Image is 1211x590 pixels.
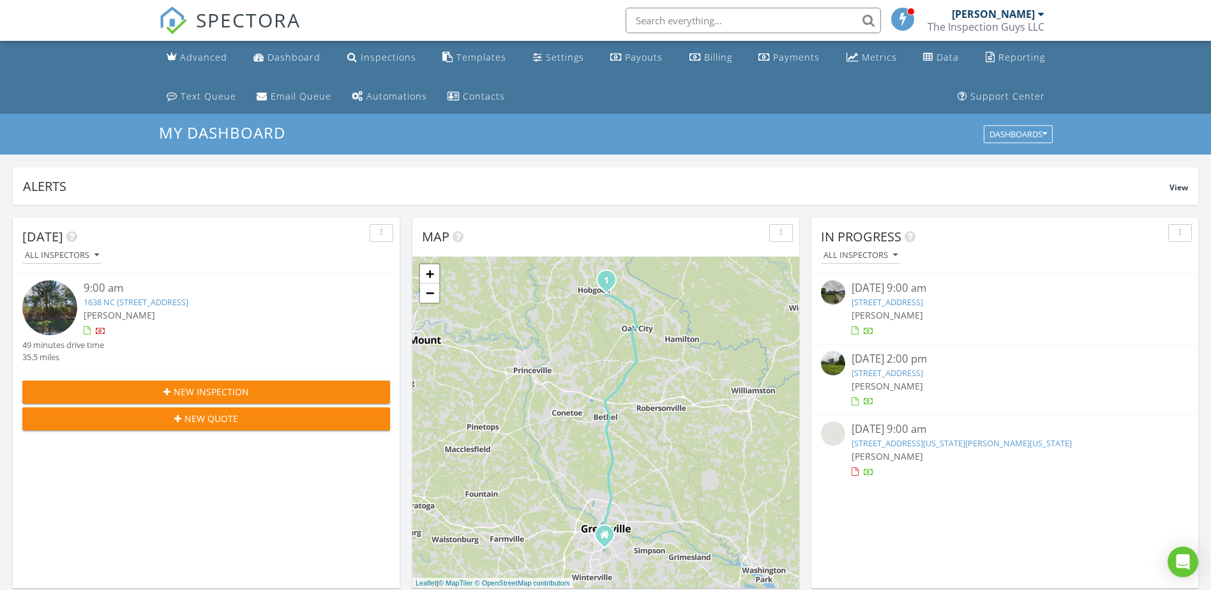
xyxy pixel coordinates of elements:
div: Dashboards [989,130,1047,139]
div: Automations [366,90,427,102]
a: Templates [437,46,511,70]
span: [PERSON_NAME] [852,309,923,321]
img: streetview [821,421,845,446]
span: [DATE] [22,228,63,245]
a: Automations (Basic) [347,85,432,109]
a: [DATE] 9:00 am [STREET_ADDRESS][US_STATE][PERSON_NAME][US_STATE] [PERSON_NAME] [821,421,1189,478]
span: New Inspection [174,385,249,398]
a: Advanced [162,46,232,70]
div: Templates [456,51,506,63]
a: 1638 NC [STREET_ADDRESS] [84,296,188,308]
button: All Inspectors [22,247,102,264]
div: Text Queue [181,90,236,102]
img: The Best Home Inspection Software - Spectora [159,6,187,34]
span: My Dashboard [159,122,285,143]
a: Zoom out [420,284,439,303]
span: View [1170,182,1188,193]
span: SPECTORA [196,6,301,33]
img: streetview [821,280,845,305]
div: Support Center [970,90,1045,102]
div: 1638 NC 125, Oak City, NC 27857 [606,280,614,287]
a: [DATE] 9:00 am [STREET_ADDRESS] [PERSON_NAME] [821,280,1189,337]
a: © OpenStreetMap contributors [475,579,570,587]
a: [STREET_ADDRESS] [852,367,923,379]
div: Settings [546,51,584,63]
div: Data [936,51,959,63]
a: [STREET_ADDRESS][US_STATE][PERSON_NAME][US_STATE] [852,437,1072,449]
a: Metrics [841,46,902,70]
div: [DATE] 9:00 am [852,280,1158,296]
button: All Inspectors [821,247,900,264]
a: Inspections [342,46,421,70]
input: Search everything... [626,8,881,33]
a: Contacts [442,85,510,109]
div: Metrics [862,51,897,63]
div: The Inspection Guys LLC [928,20,1044,33]
a: Email Queue [252,85,336,109]
div: Billing [704,51,732,63]
span: New Quote [184,412,238,425]
div: 35.5 miles [22,351,104,363]
button: New Quote [22,407,390,430]
div: 9:00 am [84,280,359,296]
a: 9:00 am 1638 NC [STREET_ADDRESS] [PERSON_NAME] 49 minutes drive time 35.5 miles [22,280,390,363]
div: [DATE] 2:00 pm [852,351,1158,367]
a: Payments [753,46,825,70]
span: [PERSON_NAME] [852,380,923,392]
i: 1 [604,276,609,285]
a: SPECTORA [159,17,301,44]
a: Leaflet [416,579,437,587]
a: [DATE] 2:00 pm [STREET_ADDRESS] [PERSON_NAME] [821,351,1189,408]
div: Alerts [23,178,1170,195]
div: Email Queue [271,90,331,102]
div: All Inspectors [25,251,99,260]
span: Map [422,228,449,245]
div: Payouts [625,51,663,63]
img: streetview [22,280,77,335]
div: Payments [773,51,820,63]
button: New Inspection [22,381,390,404]
a: Payouts [605,46,668,70]
div: Contacts [463,90,505,102]
a: Data [918,46,964,70]
div: 310 Granville Drive, Greenville NC 27858 [605,534,612,542]
div: Inspections [361,51,416,63]
span: [PERSON_NAME] [852,450,923,462]
div: 49 minutes drive time [22,339,104,351]
a: [STREET_ADDRESS] [852,296,923,308]
div: Reporting [998,51,1045,63]
a: Reporting [981,46,1050,70]
button: Dashboards [984,126,1053,144]
div: Dashboard [267,51,320,63]
span: In Progress [821,228,901,245]
div: All Inspectors [824,251,898,260]
a: Dashboard [248,46,326,70]
a: Settings [528,46,589,70]
div: Advanced [180,51,227,63]
div: [DATE] 9:00 am [852,421,1158,437]
div: [PERSON_NAME] [952,8,1035,20]
div: | [412,578,573,589]
img: streetview [821,351,845,375]
a: Billing [684,46,737,70]
a: © MapTiler [439,579,473,587]
span: [PERSON_NAME] [84,309,155,321]
a: Text Queue [162,85,241,109]
a: Support Center [952,85,1050,109]
div: Open Intercom Messenger [1168,547,1198,577]
a: Zoom in [420,264,439,284]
